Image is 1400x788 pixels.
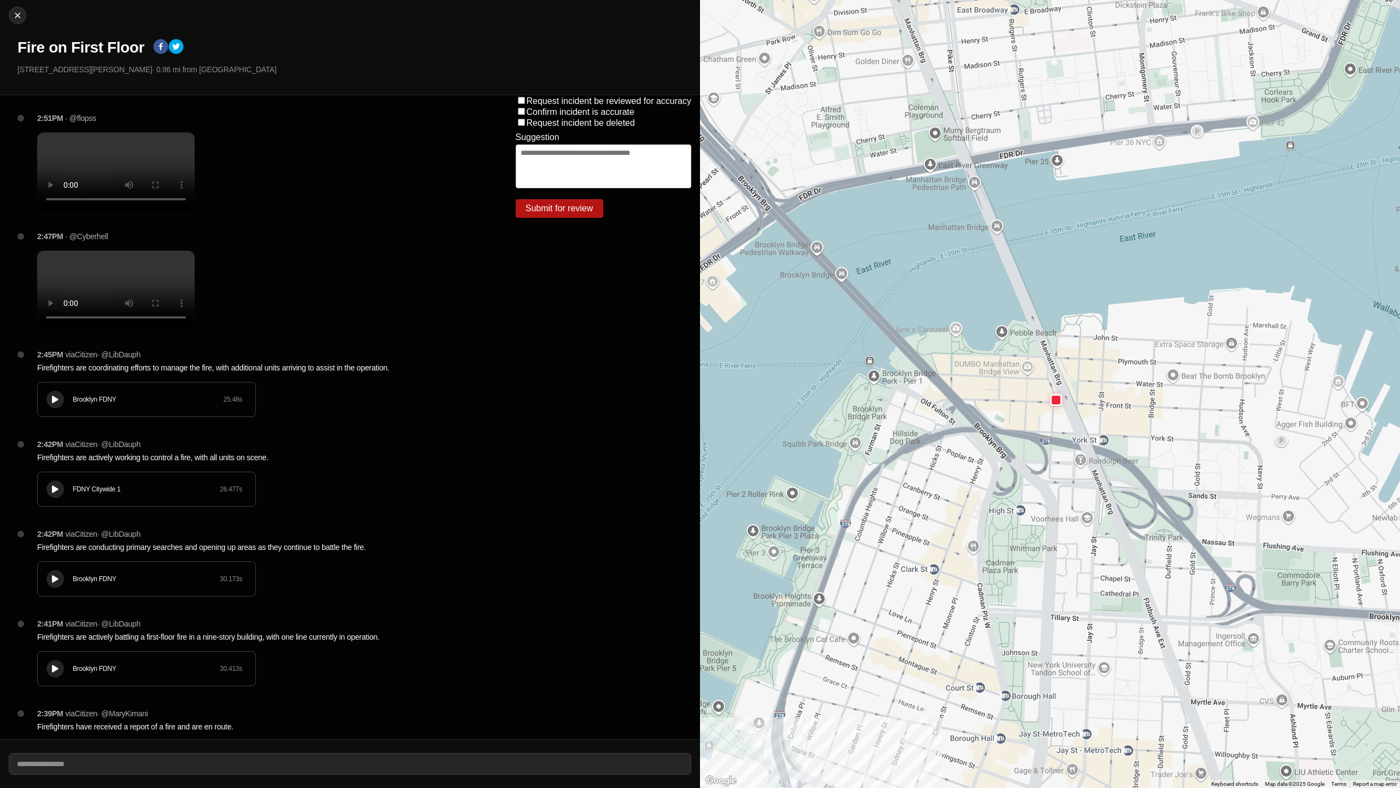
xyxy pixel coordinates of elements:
p: 2:51PM [37,113,63,124]
button: Keyboard shortcuts [1211,780,1258,788]
div: 25.48 s [223,395,242,404]
p: Firefighters are coordinating efforts to manage the fire, with additional units arriving to assis... [37,362,472,373]
h1: Fire on First Floor [17,38,144,57]
div: 30.413 s [220,664,242,673]
p: Firefighters are actively working to control a fire, with all units on scene. [37,452,472,463]
a: Open this area in Google Maps (opens a new window) [703,774,739,788]
p: 2:45PM [37,349,63,360]
p: 2:39PM [37,708,63,719]
p: 2:42PM [37,439,63,450]
div: 30.173 s [220,575,242,583]
p: 2:41PM [37,618,63,629]
p: via Citizen · @ LibDauph [66,349,141,360]
p: [STREET_ADDRESS][PERSON_NAME] · 0.96 mi from [GEOGRAPHIC_DATA] [17,64,691,75]
button: facebook [153,39,168,56]
label: Confirm incident is accurate [527,107,634,117]
button: Submit for review [516,199,603,218]
div: Brooklyn FDNY [73,575,220,583]
a: Report a map error [1353,781,1397,787]
p: Firefighters have received a report of a fire and are en route. [37,721,472,732]
div: FDNY Citywide 1 [73,485,220,494]
p: via Citizen · @ MaryKimani [66,708,148,719]
div: Brooklyn FDNY [73,395,223,404]
span: Map data ©2025 Google [1265,781,1325,787]
div: 26.477 s [220,485,242,494]
p: via Citizen · @ LibDauph [66,618,141,629]
p: via Citizen · @ LibDauph [66,439,141,450]
p: Firefighters are actively battling a first-floor fire in a nine-story building, with one line cur... [37,631,472,642]
p: 2:47PM [37,231,63,242]
label: Request incident be deleted [527,118,635,128]
button: cancel [9,7,26,24]
a: Terms (opens in new tab) [1331,781,1346,787]
p: Firefighters are conducting primary searches and opening up areas as they continue to battle the ... [37,542,472,553]
p: via Citizen · @ LibDauph [66,529,141,540]
img: Google [703,774,739,788]
div: Brooklyn FDNY [73,664,220,673]
button: twitter [168,39,184,56]
label: Suggestion [516,132,559,142]
p: · @Cyberhell [66,231,108,242]
p: · @flopss [66,113,96,124]
label: Request incident be reviewed for accuracy [527,96,692,106]
p: 2:42PM [37,529,63,540]
img: cancel [12,10,23,21]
